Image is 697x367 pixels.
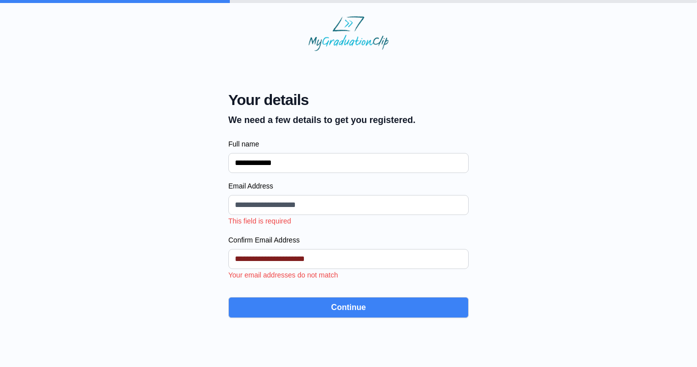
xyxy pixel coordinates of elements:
p: We need a few details to get you registered. [228,113,416,127]
span: Your details [228,91,416,109]
span: This field is required [228,217,291,225]
label: Full name [228,139,469,149]
img: MyGraduationClip [308,16,389,51]
label: Email Address [228,181,469,191]
label: Confirm Email Address [228,235,469,245]
span: Your email addresses do not match [228,271,338,279]
button: Continue [228,297,469,318]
